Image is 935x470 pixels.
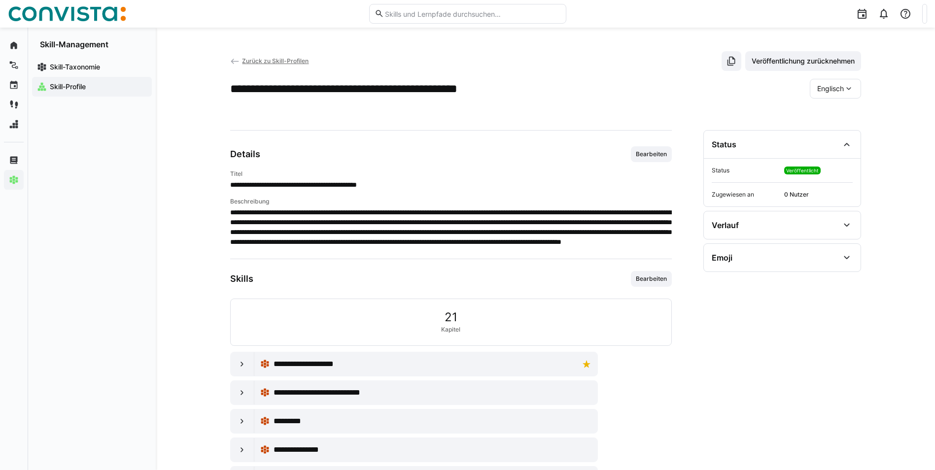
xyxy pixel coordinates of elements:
[242,57,309,65] span: Zurück zu Skill-Profilen
[384,9,560,18] input: Skills und Lernpfade durchsuchen…
[441,326,460,334] span: Kapitel
[445,311,457,324] span: 21
[230,170,672,178] h4: Titel
[631,146,672,162] button: Bearbeiten
[631,271,672,287] button: Bearbeiten
[230,149,260,160] h3: Details
[750,56,856,66] span: Veröffentlichung zurücknehmen
[712,253,732,263] div: Emoji
[230,273,253,284] h3: Skills
[786,168,819,173] span: Veröffentlicht
[817,84,844,94] span: Englisch
[230,57,309,65] a: Zurück zu Skill-Profilen
[745,51,861,71] button: Veröffentlichung zurücknehmen
[635,150,668,158] span: Bearbeiten
[712,167,780,174] span: Status
[784,191,853,199] span: 0 Nutzer
[230,198,672,205] h4: Beschreibung
[712,139,736,149] div: Status
[712,220,739,230] div: Verlauf
[635,275,668,283] span: Bearbeiten
[712,191,780,199] span: Zugewiesen an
